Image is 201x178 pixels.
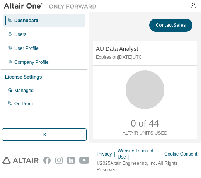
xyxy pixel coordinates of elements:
[123,130,167,137] p: ALTAIR UNITS USED
[149,19,192,32] button: Contact Sales
[131,117,159,130] p: 0 of 44
[164,151,199,157] div: Cookie Consent
[14,101,33,107] div: On Prem
[43,156,51,164] img: facebook.svg
[4,2,100,10] img: Altair One
[97,151,118,157] div: Privacy
[67,156,75,164] img: linkedin.svg
[14,59,49,65] div: Company Profile
[55,156,63,164] img: instagram.svg
[2,156,39,164] img: altair_logo.svg
[79,156,90,164] img: youtube.svg
[14,31,26,38] div: Users
[97,160,199,173] p: © 2025 Altair Engineering, Inc. All Rights Reserved.
[14,45,39,51] div: User Profile
[118,148,164,160] div: Website Terms of Use
[14,17,39,24] div: Dashboard
[14,87,34,94] div: Managed
[96,45,138,52] span: AU Data Analyst
[5,74,42,80] div: License Settings
[96,54,192,61] p: Expires on [DATE] UTC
